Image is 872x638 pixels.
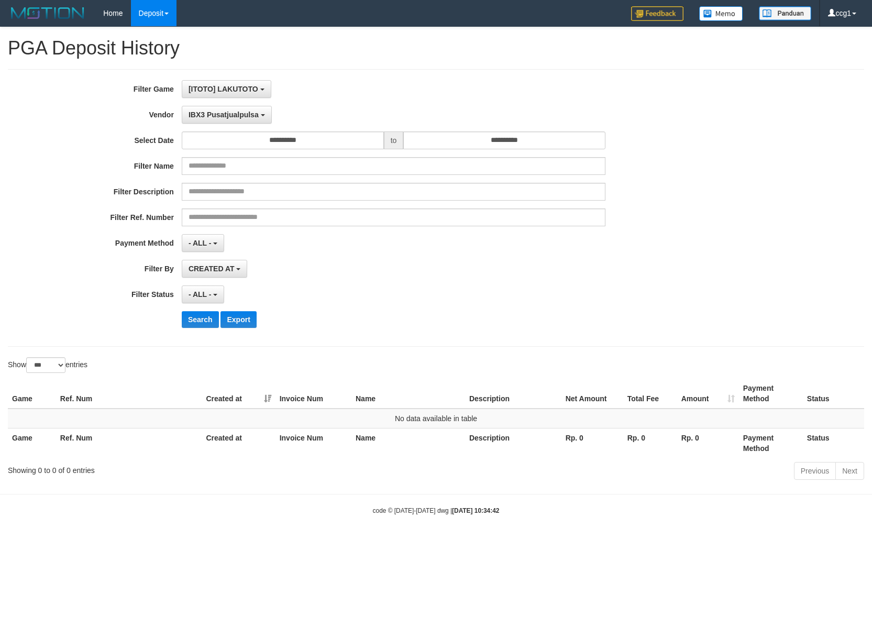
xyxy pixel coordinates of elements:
[189,111,259,119] span: IBX3 Pusatjualpulsa
[452,507,499,514] strong: [DATE] 10:34:42
[677,379,739,409] th: Amount: activate to sort column ascending
[189,239,212,247] span: - ALL -
[465,428,561,458] th: Description
[182,285,224,303] button: - ALL -
[759,6,811,20] img: panduan.png
[8,461,356,476] div: Showing 0 to 0 of 0 entries
[8,379,56,409] th: Game
[794,462,836,480] a: Previous
[699,6,743,21] img: Button%20Memo.svg
[465,379,561,409] th: Description
[623,379,677,409] th: Total Fee
[623,428,677,458] th: Rp. 0
[220,311,256,328] button: Export
[56,379,202,409] th: Ref. Num
[275,379,351,409] th: Invoice Num
[351,428,465,458] th: Name
[373,507,500,514] small: code © [DATE]-[DATE] dwg |
[182,234,224,252] button: - ALL -
[561,379,623,409] th: Net Amount
[835,462,864,480] a: Next
[739,379,803,409] th: Payment Method
[182,311,219,328] button: Search
[189,290,212,299] span: - ALL -
[8,357,87,373] label: Show entries
[189,85,258,93] span: [ITOTO] LAKUTOTO
[26,357,65,373] select: Showentries
[189,265,235,273] span: CREATED AT
[8,428,56,458] th: Game
[803,379,864,409] th: Status
[202,428,275,458] th: Created at
[275,428,351,458] th: Invoice Num
[56,428,202,458] th: Ref. Num
[677,428,739,458] th: Rp. 0
[739,428,803,458] th: Payment Method
[182,260,248,278] button: CREATED AT
[631,6,683,21] img: Feedback.jpg
[8,38,864,59] h1: PGA Deposit History
[202,379,275,409] th: Created at: activate to sort column ascending
[384,131,404,149] span: to
[182,106,272,124] button: IBX3 Pusatjualpulsa
[351,379,465,409] th: Name
[182,80,271,98] button: [ITOTO] LAKUTOTO
[8,409,864,428] td: No data available in table
[561,428,623,458] th: Rp. 0
[803,428,864,458] th: Status
[8,5,87,21] img: MOTION_logo.png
